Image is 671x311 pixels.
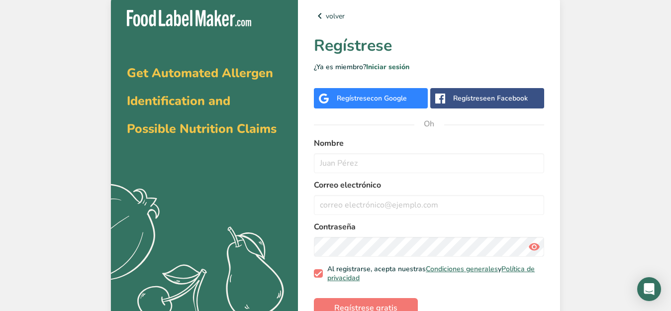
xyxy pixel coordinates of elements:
font: Regístrese [453,94,487,103]
a: volver [314,10,544,22]
input: Juan Pérez [314,153,544,173]
font: Contraseña [314,221,356,232]
font: volver [326,11,345,21]
img: Fabricante de etiquetas para alimentos [127,10,251,26]
span: Get Automated Allergen Identification and Possible Nutrition Claims [127,65,277,137]
font: Al registrarse, acepta nuestras [327,264,426,274]
font: en Facebook [487,94,528,103]
a: Iniciar sesión [366,62,409,72]
font: Nombre [314,138,344,149]
font: Correo electrónico [314,180,381,191]
a: Condiciones generales [426,264,498,274]
font: y [498,264,501,274]
div: Abrir Intercom Messenger [637,277,661,301]
font: ¿Ya es miembro? [314,62,366,72]
font: Regístrese [314,35,392,56]
font: Regístrese [337,94,371,103]
font: Oh [424,118,434,129]
input: correo electrónico@ejemplo.com [314,195,544,215]
font: con Google [371,94,407,103]
a: Política de privacidad [327,264,535,283]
